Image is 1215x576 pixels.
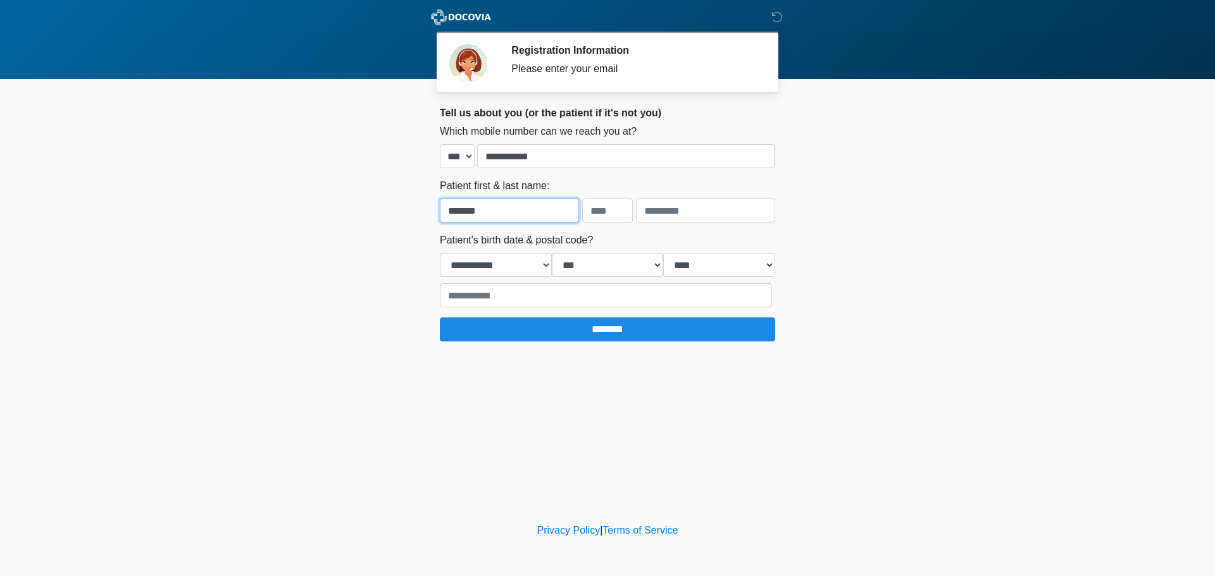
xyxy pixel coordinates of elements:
[537,525,601,536] a: Privacy Policy
[449,44,487,82] img: Agent Avatar
[440,107,775,119] h2: Tell us about you (or the patient if it's not you)
[440,124,637,139] label: Which mobile number can we reach you at?
[511,44,756,56] h2: Registration Information
[440,233,593,248] label: Patient's birth date & postal code?
[440,178,549,193] label: Patient first & last name:
[427,9,495,25] img: ABC Med Spa- GFEase Logo
[602,525,678,536] a: Terms of Service
[511,61,756,77] div: Please enter your email
[600,525,602,536] a: |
